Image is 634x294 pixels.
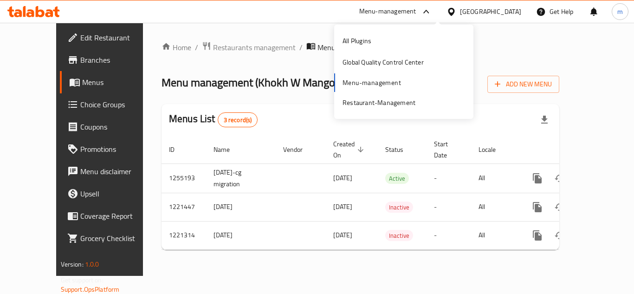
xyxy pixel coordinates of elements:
[60,227,162,249] a: Grocery Checklist
[385,144,415,155] span: Status
[343,57,424,67] div: Global Quality Control Center
[333,172,352,184] span: [DATE]
[80,144,155,155] span: Promotions
[80,32,155,43] span: Edit Restaurant
[434,138,460,161] span: Start Date
[80,210,155,222] span: Coverage Report
[385,202,413,213] div: Inactive
[471,193,519,221] td: All
[195,42,198,53] li: /
[317,42,339,53] span: Menus
[206,221,276,249] td: [DATE]
[82,77,155,88] span: Menus
[162,193,206,221] td: 1221447
[333,229,352,241] span: [DATE]
[487,76,559,93] button: Add New Menu
[526,167,549,189] button: more
[359,6,416,17] div: Menu-management
[169,112,258,127] h2: Menus List
[519,136,623,164] th: Actions
[213,144,242,155] span: Name
[60,116,162,138] a: Coupons
[617,7,623,17] span: m
[206,193,276,221] td: [DATE]
[218,112,258,127] div: Total records count
[283,144,315,155] span: Vendor
[526,196,549,218] button: more
[80,166,155,177] span: Menu disclaimer
[343,36,371,46] div: All Plugins
[460,7,521,17] div: [GEOGRAPHIC_DATA]
[80,54,155,65] span: Branches
[549,196,571,218] button: Change Status
[162,136,623,250] table: enhanced table
[343,98,415,108] div: Restaurant-Management
[427,163,471,193] td: -
[533,109,556,131] div: Export file
[61,258,84,270] span: Version:
[61,274,104,286] span: Get support on:
[333,138,367,161] span: Created On
[427,193,471,221] td: -
[80,233,155,244] span: Grocery Checklist
[162,221,206,249] td: 1221314
[385,202,413,213] span: Inactive
[495,78,552,90] span: Add New Menu
[162,72,338,93] span: Menu management ( Khokh W Mango )
[60,49,162,71] a: Branches
[202,41,296,53] a: Restaurants management
[471,163,519,193] td: All
[549,167,571,189] button: Change Status
[218,116,258,124] span: 3 record(s)
[206,163,276,193] td: [DATE]-cg migration
[162,42,191,53] a: Home
[479,144,508,155] span: Locale
[60,71,162,93] a: Menus
[80,121,155,132] span: Coupons
[213,42,296,53] span: Restaurants management
[169,144,187,155] span: ID
[471,221,519,249] td: All
[60,160,162,183] a: Menu disclaimer
[299,42,303,53] li: /
[60,183,162,205] a: Upsell
[385,173,409,184] span: Active
[60,205,162,227] a: Coverage Report
[60,26,162,49] a: Edit Restaurant
[85,258,99,270] span: 1.0.0
[80,188,155,199] span: Upsell
[80,99,155,110] span: Choice Groups
[60,93,162,116] a: Choice Groups
[526,224,549,247] button: more
[549,224,571,247] button: Change Status
[333,201,352,213] span: [DATE]
[162,163,206,193] td: 1255193
[427,221,471,249] td: -
[385,230,413,241] span: Inactive
[60,138,162,160] a: Promotions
